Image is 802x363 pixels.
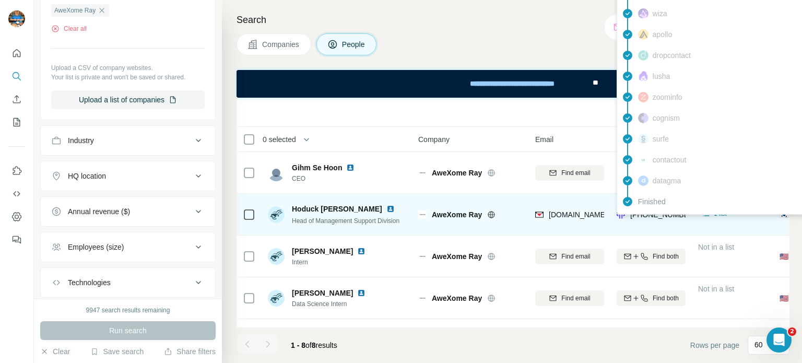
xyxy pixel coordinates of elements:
[418,169,427,177] img: Logo of AweXome Ray
[292,257,370,267] span: Intern
[68,277,111,288] div: Technologies
[780,251,788,262] span: 🇺🇸
[68,242,124,252] div: Employees (size)
[561,294,590,303] span: Find email
[8,44,25,63] button: Quick start
[653,134,669,144] span: surfe
[237,70,789,98] iframe: Banner
[638,196,666,207] span: Finished
[268,248,285,265] img: Avatar
[630,210,696,219] span: [PHONE_NUMBER]
[8,10,25,27] img: Avatar
[432,168,482,178] span: AweXome Ray
[780,293,788,303] span: 🇺🇸
[40,346,70,357] button: Clear
[638,71,648,81] img: provider lusha logo
[418,294,427,302] img: Logo of AweXome Ray
[418,252,427,261] img: Logo of AweXome Ray
[386,205,395,213] img: LinkedIn logo
[8,113,25,132] button: My lists
[164,346,216,357] button: Share filters
[68,171,106,181] div: HQ location
[292,204,382,214] span: Hoduck [PERSON_NAME]
[90,346,144,357] button: Save search
[8,90,25,109] button: Enrich CSV
[653,155,687,165] span: contactout
[292,217,399,225] span: Head of Management Support Division
[561,168,590,178] span: Find email
[8,161,25,180] button: Use Surfe on LinkedIn
[8,230,25,249] button: Feedback
[263,134,296,145] span: 0 selected
[8,184,25,203] button: Use Surfe API
[68,135,94,146] div: Industry
[432,293,482,303] span: AweXome Ray
[754,339,763,350] p: 60
[291,341,305,349] span: 1 - 8
[8,67,25,86] button: Search
[698,326,734,335] span: Not in a list
[653,8,667,19] span: wiza
[535,134,553,145] span: Email
[535,209,544,220] img: provider findymail logo
[638,175,648,186] img: provider datagma logo
[346,163,355,172] img: LinkedIn logo
[268,206,285,223] img: Avatar
[690,340,739,350] span: Rows per page
[788,327,796,336] span: 2
[535,249,604,264] button: Find email
[291,341,337,349] span: results
[653,50,691,61] span: dropcontact
[41,199,215,224] button: Annual revenue ($)
[617,290,686,306] button: Find both
[653,92,682,102] span: zoominfo
[561,252,590,261] span: Find email
[292,162,342,173] span: Gihm Se Hoon
[268,290,285,307] img: Avatar
[68,206,130,217] div: Annual revenue ($)
[638,113,648,123] img: provider cognism logo
[41,270,215,295] button: Technologies
[653,113,680,123] span: cognism
[54,6,96,15] span: AweXome Ray
[653,175,681,186] span: datagma
[653,294,679,303] span: Find both
[638,92,648,102] img: provider zoominfo logo
[638,8,648,19] img: provider wiza logo
[653,71,670,81] span: lusha
[41,163,215,189] button: HQ location
[535,165,604,181] button: Find email
[535,290,604,306] button: Find email
[51,90,205,109] button: Upload a list of companies
[638,50,648,61] img: provider dropcontact logo
[418,134,450,145] span: Company
[41,235,215,260] button: Employees (size)
[432,251,482,262] span: AweXome Ray
[357,247,365,255] img: LinkedIn logo
[418,210,427,219] img: Logo of AweXome Ray
[653,29,672,40] span: apollo
[357,289,365,297] img: LinkedIn logo
[292,174,359,183] span: CEO
[698,243,734,251] span: Not in a list
[432,209,482,220] span: AweXome Ray
[305,341,312,349] span: of
[237,13,789,27] h4: Search
[268,165,285,181] img: Avatar
[51,73,205,82] p: Your list is private and won't be saved or shared.
[292,246,353,256] span: [PERSON_NAME]
[8,207,25,226] button: Dashboard
[638,134,648,144] img: provider surfe logo
[342,39,366,50] span: People
[766,327,792,353] iframe: Intercom live chat
[698,285,734,293] span: Not in a list
[292,288,353,298] span: [PERSON_NAME]
[292,299,370,309] span: Data Science Intern
[41,128,215,153] button: Industry
[549,210,791,219] span: [DOMAIN_NAME][EMAIL_ADDRESS][PERSON_NAME][DOMAIN_NAME]
[312,341,316,349] span: 8
[653,252,679,261] span: Find both
[86,306,170,315] div: 9947 search results remaining
[617,249,686,264] button: Find both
